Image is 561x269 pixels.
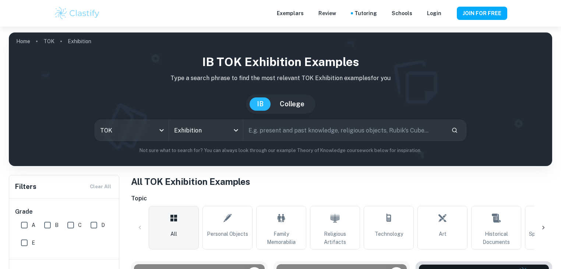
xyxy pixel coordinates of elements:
[78,221,82,229] span: C
[55,221,59,229] span: B
[375,230,403,238] span: Technology
[272,97,312,111] button: College
[354,9,377,17] a: Tutoring
[15,53,546,71] h1: IB TOK Exhibition examples
[250,97,271,111] button: IB
[318,9,336,17] p: Review
[313,230,357,246] span: Religious Artifacts
[101,221,105,229] span: D
[131,194,552,203] h6: Topic
[43,36,54,46] a: TOK
[32,239,35,247] span: E
[207,230,248,238] span: Personal Objects
[392,9,412,17] a: Schools
[9,32,552,166] img: profile cover
[277,9,304,17] p: Exemplars
[68,37,91,45] p: Exhibition
[15,74,546,83] p: Type a search phrase to find the most relevant TOK Exhibition examples for you
[32,221,35,229] span: A
[474,230,518,246] span: Historical Documents
[243,120,445,141] input: E.g. present and past knowledge, religious objects, Rubik's Cube...
[447,11,451,15] button: Help and Feedback
[439,230,447,238] span: Art
[16,36,30,46] a: Home
[170,230,177,238] span: All
[15,182,36,192] h6: Filters
[54,6,100,21] img: Clastify logo
[448,124,461,137] button: Search
[427,9,441,17] a: Login
[457,7,507,20] button: JOIN FOR FREE
[15,207,114,216] h6: Grade
[95,120,169,141] div: TOK
[169,120,243,141] div: Exhibition
[15,147,546,154] p: Not sure what to search for? You can always look through our example Theory of Knowledge coursewo...
[131,175,552,188] h1: All TOK Exhibition Examples
[260,230,303,246] span: Family Memorabilia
